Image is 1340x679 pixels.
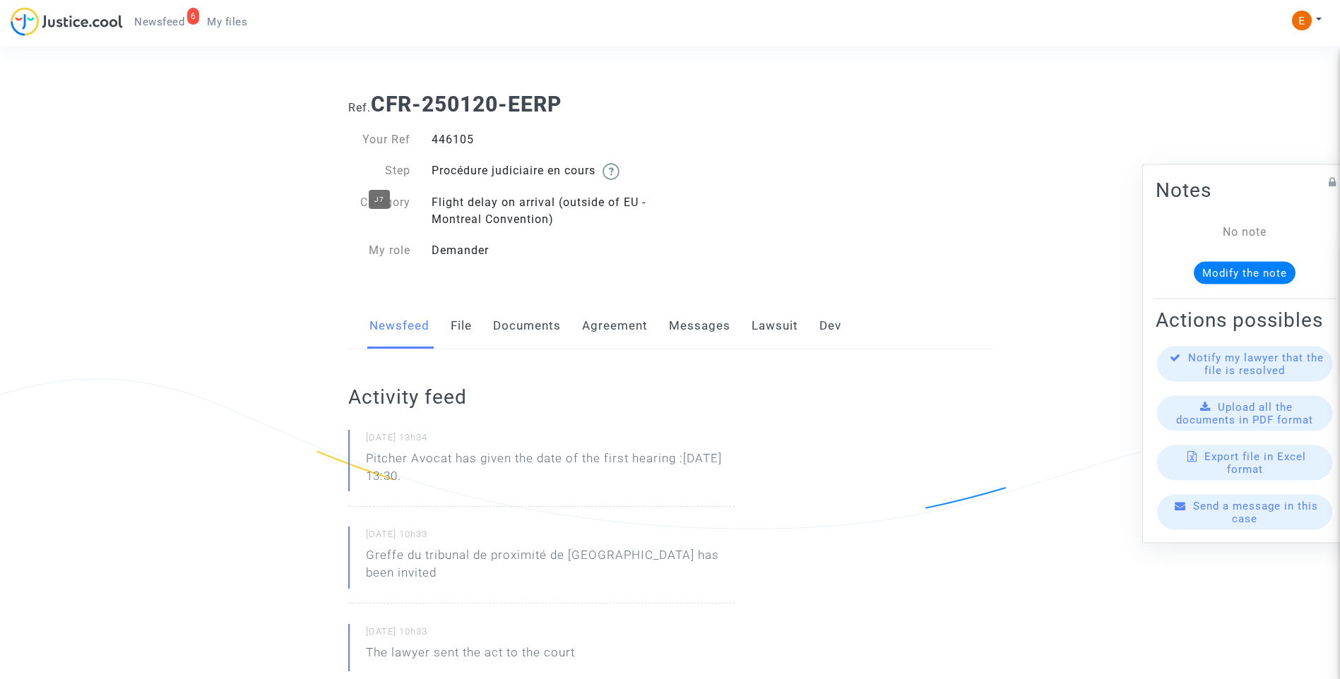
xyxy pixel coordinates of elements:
[338,194,421,228] div: Category
[1177,224,1312,241] div: No note
[366,546,735,589] p: Greffe du tribunal de proximité de [GEOGRAPHIC_DATA] has been invited
[1193,500,1318,525] span: Send a message in this case
[669,303,730,349] a: Messages
[451,303,472,349] a: File
[493,303,561,349] a: Documents
[1292,11,1312,30] img: ACg8ocIeiFvHKe4dA5oeRFd_CiCnuxWUEc1A2wYhRJE3TTWt=s96-c
[1176,401,1313,426] span: Upload all the documents in PDF format
[421,242,670,259] div: Demander
[348,101,371,114] span: Ref.
[348,385,735,409] h2: Activity feed
[421,131,670,148] div: 446105
[1194,262,1295,284] button: Modify the note
[1156,308,1334,332] h2: Actions possibles
[196,11,259,32] a: My files
[134,16,184,28] span: Newsfeed
[421,194,670,228] div: Flight delay on arrival (outside of EU - Montreal Convention)
[366,431,735,450] small: [DATE] 13h34
[366,450,735,492] p: Pitcher Avocat has given the date of the first hearing :[DATE] 13:30.
[207,16,247,28] span: My files
[369,303,429,349] a: Newsfeed
[582,303,648,349] a: Agreement
[1188,351,1324,377] span: Notify my lawyer that the file is resolved
[338,242,421,259] div: My role
[123,11,196,32] a: 6Newsfeed
[819,303,841,349] a: Dev
[187,8,200,25] div: 6
[338,162,421,180] div: Step
[603,163,619,180] img: help.svg
[366,644,575,668] p: The lawyer sent the act to the court
[366,625,735,644] small: [DATE] 10h33
[1204,450,1306,476] span: Export file in Excel format
[421,162,670,180] div: Procédure judiciaire en cours
[338,131,421,148] div: Your Ref
[1156,178,1334,203] h2: Notes
[11,7,123,36] img: jc-logo.svg
[366,528,735,546] small: [DATE] 10h33
[752,303,798,349] a: Lawsuit
[371,92,562,116] b: CFR-250120-EERP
